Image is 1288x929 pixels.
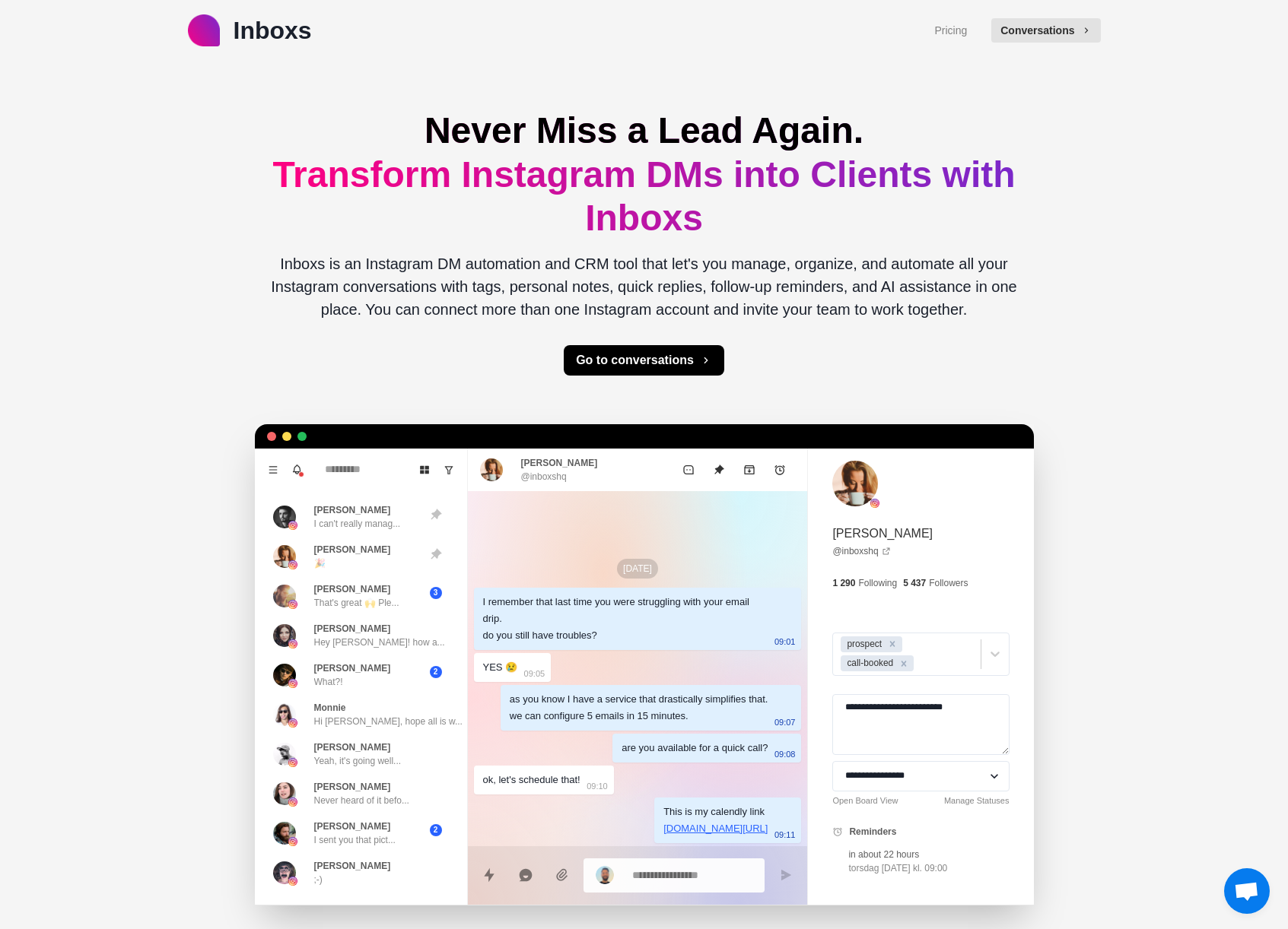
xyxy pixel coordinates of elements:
[288,679,297,688] img: picture
[483,659,518,676] div: YES 😢
[832,544,890,558] a: @inboxshq
[771,860,801,890] button: Send message
[596,866,614,884] img: picture
[273,822,296,845] img: picture
[934,23,967,39] a: Pricing
[288,758,297,767] img: picture
[314,833,396,847] p: I sent you that pict...
[832,461,878,506] img: picture
[288,639,297,648] img: picture
[510,691,768,724] div: as you know I have a service that drastically simplifies that. we can configure 5 emails in 15 mi...
[314,701,346,715] p: Monnie
[944,794,1010,807] a: Manage Statuses
[547,860,577,890] button: Add media
[425,110,863,151] span: Never Miss a Lead Again.
[188,14,220,46] img: logo
[849,825,896,839] p: Reminders
[288,600,297,609] img: picture
[314,780,391,794] p: [PERSON_NAME]
[261,458,285,482] button: Menu
[774,633,796,650] p: 09:01
[521,456,598,470] p: [PERSON_NAME]
[774,714,796,731] p: 09:07
[848,848,947,861] p: in about 22 hours
[884,636,901,652] div: Remove prospect
[842,636,884,652] div: prospect
[832,525,933,543] p: [PERSON_NAME]
[832,576,855,590] p: 1 290
[314,873,323,886] p: ;-)
[314,556,326,570] p: 🎉
[903,576,926,590] p: 5 437
[288,521,297,530] img: picture
[273,861,296,884] img: picture
[704,455,734,485] button: Unpin
[524,665,545,682] p: 09:05
[437,458,461,482] button: Show unread conversations
[734,455,765,485] button: Archive
[273,664,296,686] img: picture
[774,746,796,763] p: 09:08
[285,458,310,482] button: Notifications
[474,860,504,890] button: Quick replies
[314,636,445,649] p: Hey [PERSON_NAME]! how a...
[314,740,391,754] p: [PERSON_NAME]
[510,860,541,890] button: Reply with AI
[622,740,768,756] div: are you available for a quick call?
[314,715,463,728] p: Hi [PERSON_NAME], hope all is w...
[273,743,296,766] img: picture
[273,703,296,726] img: picture
[314,661,391,675] p: [PERSON_NAME]
[314,794,409,807] p: Never heard of it befo...
[234,12,312,49] p: Inboxs
[870,499,879,508] img: picture
[483,772,580,788] div: ok, let's schedule that!
[564,345,724,376] button: Go to conversations
[430,666,442,678] span: 2
[848,861,947,875] p: torsdag [DATE] kl. 09:00
[895,655,912,671] div: Remove call-booked
[273,545,296,568] img: picture
[288,718,297,728] img: picture
[483,594,768,644] div: I remember that last time you were struggling with your email drip. do you still have troubles?
[832,794,898,807] a: Open Board View
[267,252,1022,321] p: Inboxs is an Instagram DM automation and CRM tool that let's you manage, organize, and automate a...
[267,109,1022,240] h1: Transform Instagram DMs into Clients with Inboxs
[765,455,795,485] button: Add reminder
[314,754,402,768] p: Yeah, it's going well...
[314,622,391,636] p: [PERSON_NAME]
[273,782,296,805] img: picture
[673,455,704,485] button: Mark as unread
[480,458,503,481] img: picture
[273,585,296,607] img: picture
[314,596,399,610] p: That's great 🙌 Ple...
[858,576,897,590] p: Following
[314,859,391,873] p: [PERSON_NAME]
[188,12,312,49] a: logoInboxs
[314,582,391,596] p: [PERSON_NAME]
[412,458,437,482] button: Board View
[617,559,658,579] p: [DATE]
[587,778,608,794] p: 09:10
[288,837,297,846] img: picture
[430,824,442,836] span: 2
[314,820,391,833] p: [PERSON_NAME]
[842,655,895,671] div: call-booked
[314,675,343,689] p: What?!
[991,18,1100,43] button: Conversations
[1224,868,1270,914] div: Åpne chat
[663,820,768,837] p: [DOMAIN_NAME][URL]
[288,560,297,569] img: picture
[314,517,401,531] p: I can't really manag...
[521,470,567,484] p: @inboxshq
[663,804,768,837] div: This is my calendly link
[314,543,391,556] p: [PERSON_NAME]
[273,506,296,528] img: picture
[774,826,796,843] p: 09:11
[288,797,297,807] img: picture
[430,587,442,599] span: 3
[929,576,968,590] p: Followers
[288,877,297,886] img: picture
[314,503,391,517] p: [PERSON_NAME]
[273,624,296,647] img: picture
